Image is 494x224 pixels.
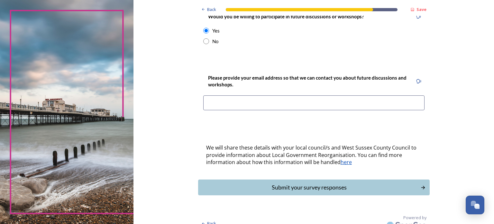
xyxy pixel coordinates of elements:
span: Back [207,6,216,13]
button: Continue [198,180,430,195]
a: here [341,159,352,166]
div: Submit your survey responses [202,183,417,192]
strong: Would you be willing to participate in future discussions or workshops? [208,14,364,19]
button: Open Chat [466,196,484,214]
span: We will share these details with your local council/s and West Sussex County Council to provide i... [206,144,418,166]
strong: Save [416,6,426,12]
div: No [212,38,218,45]
span: Powered by [403,215,426,221]
strong: Please provide your email address so that we can contact you about future discussions and workshops. [208,75,407,87]
div: Yes [212,27,220,34]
